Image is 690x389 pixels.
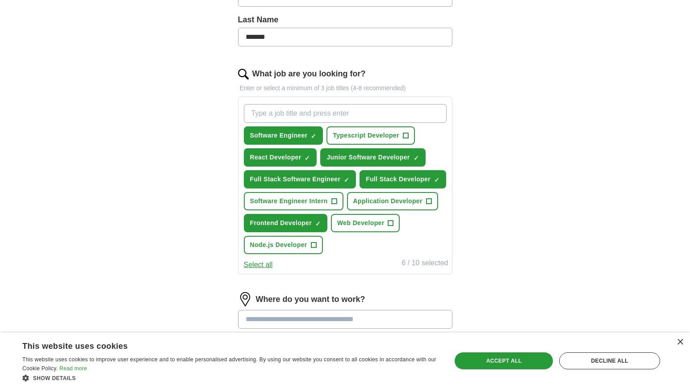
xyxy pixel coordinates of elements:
button: Full Stack Software Engineer✓ [244,170,356,188]
button: Frontend Developer✓ [244,214,328,232]
input: Type a job title and press enter [244,104,447,123]
span: Software Engineer Intern [250,197,328,206]
p: Enter or select a minimum of 3 job titles (4-8 recommended) [238,84,452,93]
div: Decline all [559,352,660,369]
span: ✓ [311,133,316,140]
span: Show details [33,375,76,381]
button: Full Stack Developer✓ [360,170,446,188]
span: ✓ [344,176,349,184]
button: Software Engineer✓ [244,126,323,145]
button: Select all [244,259,273,270]
div: Accept all [455,352,553,369]
span: ✓ [305,155,310,162]
span: ✓ [414,155,419,162]
span: ✓ [434,176,439,184]
button: Web Developer [331,214,400,232]
span: Software Engineer [250,131,308,140]
span: This website uses cookies to improve user experience and to enable personalised advertising. By u... [22,356,436,372]
img: search.png [238,69,249,79]
div: 6 / 10 selected [401,258,448,270]
span: Junior Software Developer [326,153,410,162]
button: Software Engineer Intern [244,192,343,210]
button: Typescript Developer [326,126,414,145]
span: Typescript Developer [333,131,399,140]
span: Web Developer [337,218,384,228]
div: This website uses cookies [22,338,417,351]
label: Last Name [238,14,452,26]
button: Application Developer [347,192,438,210]
a: Read more, opens a new window [59,365,87,372]
img: location.png [238,292,252,306]
span: Full Stack Software Engineer [250,175,341,184]
span: React Developer [250,153,301,162]
label: Where do you want to work? [256,293,365,305]
div: Close [677,339,683,346]
label: What job are you looking for? [252,68,366,80]
span: Full Stack Developer [366,175,431,184]
button: Node.js Developer [244,236,323,254]
span: Application Developer [353,197,422,206]
button: Junior Software Developer✓ [320,148,425,167]
span: Node.js Developer [250,240,307,250]
span: ✓ [315,220,321,227]
span: Frontend Developer [250,218,312,228]
button: React Developer✓ [244,148,317,167]
div: Show details [22,373,439,382]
